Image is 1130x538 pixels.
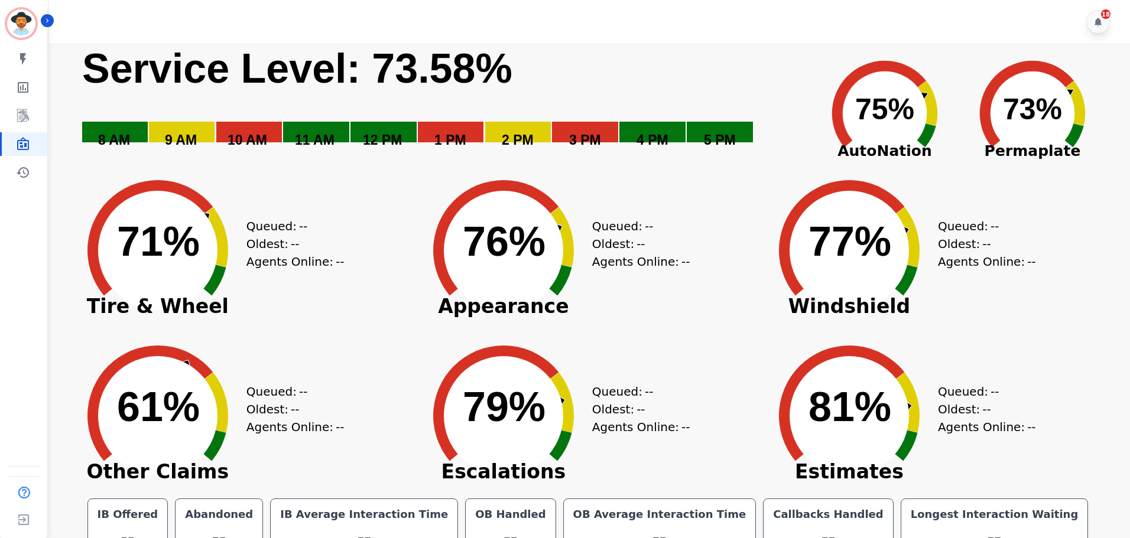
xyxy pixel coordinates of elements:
div: Oldest: [592,235,681,253]
span: -- [645,217,653,235]
text: 71% [117,219,200,265]
div: IB Offered [95,506,161,523]
div: Agents Online: [246,253,347,270]
text: 75% [855,93,914,126]
div: Queued: [246,383,335,400]
span: -- [681,418,690,436]
text: 77% [808,219,891,265]
span: -- [291,400,299,418]
span: -- [1027,253,1035,270]
span: -- [291,235,299,253]
div: Longest Interaction Waiting [908,506,1081,523]
div: Callbacks Handled [771,506,886,523]
text: 9 AM [165,132,197,148]
text: 5 PM [704,132,736,148]
div: OB Average Interaction Time [571,506,749,523]
text: 2 PM [502,132,534,148]
div: Queued: [938,217,1027,235]
text: 12 PM [363,132,402,148]
div: OB Handled [473,506,548,523]
text: 11 AM [295,132,335,148]
div: Agents Online: [938,253,1038,270]
div: Queued: [246,217,335,235]
span: -- [982,235,991,253]
text: 81% [808,384,891,430]
span: -- [336,418,344,436]
div: Oldest: [938,235,1027,253]
span: -- [991,383,999,400]
span: -- [991,217,999,235]
text: 73% [1003,93,1062,126]
div: Agents Online: [938,418,1038,436]
text: 3 PM [569,132,601,148]
div: IB Average Interaction Time [278,506,450,523]
text: 1 PM [434,132,466,148]
div: Queued: [592,217,681,235]
div: Oldest: [938,400,1027,418]
span: Estimates [761,466,938,478]
div: Agents Online: [592,418,693,436]
span: -- [637,235,645,253]
span: -- [336,253,344,270]
div: Queued: [938,383,1027,400]
text: 8 AM [98,132,130,148]
div: Oldest: [246,400,335,418]
text: Service Level: 73.58% [82,45,512,92]
text: 61% [117,384,200,430]
svg: Service Level: 0% [81,44,808,165]
span: Appearance [415,301,592,312]
div: 18 [1101,9,1110,19]
div: Queued: [592,383,681,400]
span: -- [299,383,307,400]
span: Tire & Wheel [69,301,246,312]
img: Bordered avatar [7,9,35,38]
text: 4 PM [637,132,668,148]
div: Agents Online: [592,253,693,270]
span: Other Claims [69,466,246,478]
div: Agents Online: [246,418,347,436]
div: Oldest: [246,235,335,253]
text: 76% [463,219,545,265]
span: -- [299,217,307,235]
div: Abandoned [183,506,255,523]
span: -- [1027,418,1035,436]
span: Permaplate [959,140,1106,162]
span: -- [982,400,991,418]
span: AutoNation [811,140,959,162]
span: Windshield [761,301,938,312]
text: 79% [463,384,545,430]
span: -- [645,383,653,400]
span: Escalations [415,466,592,478]
span: -- [681,253,690,270]
div: Oldest: [592,400,681,418]
text: 10 AM [228,132,267,148]
span: -- [637,400,645,418]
